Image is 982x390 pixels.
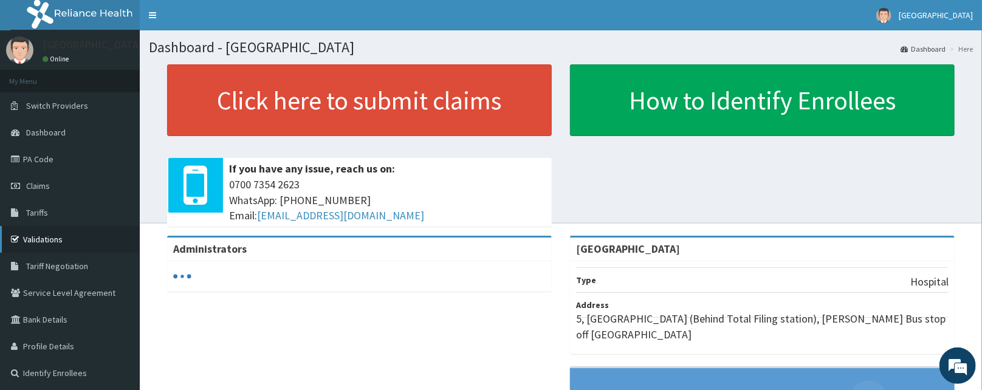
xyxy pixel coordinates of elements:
[167,64,552,136] a: Click here to submit claims
[43,55,72,63] a: Online
[173,242,247,256] b: Administrators
[26,127,66,138] span: Dashboard
[576,311,949,342] p: 5, [GEOGRAPHIC_DATA] (Behind Total Filing station), [PERSON_NAME] Bus stop off [GEOGRAPHIC_DATA]
[257,208,424,222] a: [EMAIL_ADDRESS][DOMAIN_NAME]
[876,8,891,23] img: User Image
[43,39,143,50] p: [GEOGRAPHIC_DATA]
[6,36,33,64] img: User Image
[229,177,546,224] span: 0700 7354 2623 WhatsApp: [PHONE_NUMBER] Email:
[173,267,191,286] svg: audio-loading
[26,207,48,218] span: Tariffs
[26,180,50,191] span: Claims
[26,261,88,272] span: Tariff Negotiation
[947,44,973,54] li: Here
[576,275,596,286] b: Type
[229,162,395,176] b: If you have any issue, reach us on:
[899,10,973,21] span: [GEOGRAPHIC_DATA]
[149,39,973,55] h1: Dashboard - [GEOGRAPHIC_DATA]
[576,299,609,310] b: Address
[576,242,680,256] strong: [GEOGRAPHIC_DATA]
[26,100,88,111] span: Switch Providers
[901,44,946,54] a: Dashboard
[570,64,955,136] a: How to Identify Enrollees
[910,274,949,290] p: Hospital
